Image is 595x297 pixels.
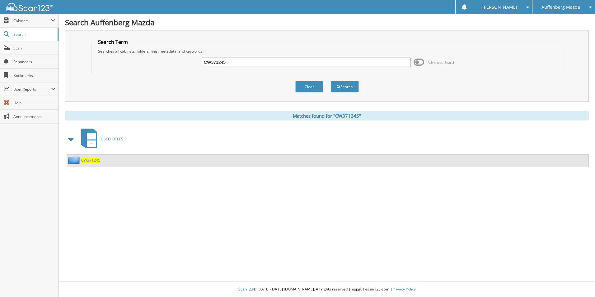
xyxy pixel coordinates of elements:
[13,59,55,64] span: Reminders
[482,5,517,9] span: [PERSON_NAME]
[65,17,589,27] h1: Search Auffenberg Mazda
[238,286,253,292] span: Scan123
[331,81,359,92] button: Search
[6,3,53,11] img: scan123-logo-white.svg
[13,114,55,119] span: Announcements
[392,286,416,292] a: Privacy Policy
[65,111,589,120] div: Matches found for "CW371245"
[13,32,54,37] span: Search
[13,45,55,51] span: Scan
[13,73,55,78] span: Bookmarks
[564,267,595,297] iframe: Chat Widget
[541,5,580,9] span: Auffenberg Mazda
[428,60,455,65] span: Advanced Search
[13,87,51,92] span: User Reports
[77,127,123,151] a: USED TITLES
[68,156,81,164] img: folder2.png
[13,18,51,23] span: Cabinets
[95,49,559,54] div: Searches all cabinets, folders, files, metadata, and keywords
[295,81,323,92] button: Clear
[101,136,123,142] span: USED TITLES
[59,282,595,297] div: © [DATE]-[DATE] [DOMAIN_NAME]. All rights reserved | appg01-scan123-com |
[13,100,55,106] span: Help
[81,158,100,163] a: CW371245
[95,39,131,45] legend: Search Term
